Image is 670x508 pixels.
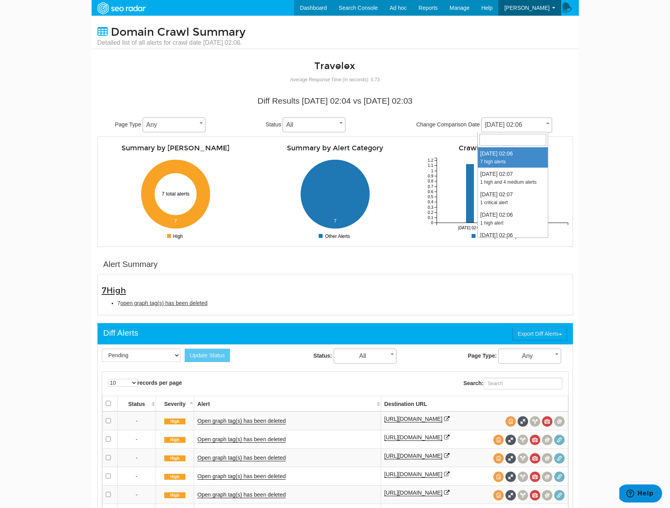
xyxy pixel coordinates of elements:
span: View source [493,435,504,445]
span: Redirect chain [554,453,565,464]
a: [URL][DOMAIN_NAME] [384,471,442,478]
button: Update Status [185,349,230,362]
small: 1 critical alert [480,200,508,205]
span: View headers [518,471,528,482]
span: Reports [419,5,438,11]
span: Full Source Diff [505,453,516,464]
span: Any [143,117,206,132]
tspan: 0.7 [428,185,433,189]
div: Diff Alerts [103,327,138,339]
tspan: 0.6 [428,190,433,194]
a: [URL][DOMAIN_NAME] [384,490,442,496]
span: Redirect chain [554,435,565,445]
a: Open graph tag(s) has been deleted [197,418,286,424]
a: [URL][DOMAIN_NAME] [384,453,442,459]
span: Compare screenshots [554,416,565,427]
span: Domain Crawl Summary [111,26,246,39]
h4: Crawl Rate Compare [421,144,569,152]
tspan: [DATE] 02:03 [458,226,481,230]
span: Help [481,5,493,11]
a: [URL][DOMAIN_NAME] [384,416,442,422]
span: View source [493,471,504,482]
span: Page Type [115,121,141,128]
small: Average Response Time (in seconds): 0.73 [290,77,380,82]
div: Diff Results [DATE] 02:04 vs [DATE] 02:03 [103,95,567,107]
span: open graph tag(s) has been deleted [120,300,207,306]
span: View screenshot [530,453,540,464]
select: records per page [108,379,138,387]
span: Any [143,119,205,130]
small: 1 high and 4 medium alerts [480,179,536,185]
span: Status [266,121,281,128]
tspan: 0.9 [428,174,433,178]
span: View headers [530,416,540,427]
tspan: 0.3 [428,205,433,210]
td: - [117,411,156,430]
tspan: 0.8 [428,179,433,183]
tspan: 1 [431,169,433,173]
span: View source [493,490,504,501]
span: [PERSON_NAME] [504,5,549,11]
span: High [106,285,126,296]
span: View screenshot [530,435,540,445]
img: SEORadar [94,1,149,15]
th: Status: activate to sort column ascending [117,396,156,411]
tspan: 0.5 [428,195,433,199]
span: Any [498,349,561,364]
span: High [164,418,185,425]
span: Compare screenshots [542,471,553,482]
th: Severity: activate to sort column descending [156,396,194,411]
tspan: 0.2 [428,210,433,215]
span: Compare screenshots [542,453,553,464]
label: records per page [108,379,182,387]
span: View headers [518,435,528,445]
span: All [283,117,345,132]
td: - [117,430,156,448]
tspan: 1.1 [428,163,433,168]
strong: Status: [314,353,332,359]
div: [DATE] 02:06 [480,231,545,247]
tspan: 1.2 [428,158,433,163]
small: 1 high alert [480,220,503,226]
a: [URL][DOMAIN_NAME] [384,434,442,441]
td: - [117,448,156,467]
span: 09/07/2025 02:06 [481,117,552,132]
iframe: Opens a widget where you can find more information [619,484,662,504]
a: Open graph tag(s) has been deleted [197,492,286,498]
button: Export Diff Alerts [512,327,567,340]
strong: Page Type: [468,353,497,359]
span: High [164,437,185,443]
a: Open graph tag(s) has been deleted [197,436,286,443]
td: - [117,485,156,504]
span: Ad hoc [389,5,407,11]
div: [DATE] 02:06 [480,150,545,165]
input: Search: [484,378,562,389]
span: 09/07/2025 02:06 [482,119,552,130]
div: [DATE] 02:07 [480,190,545,206]
span: 7 [102,285,126,296]
div: [DATE] 02:06 [480,211,545,227]
th: Destination URL [381,396,568,411]
span: View screenshot [530,471,540,482]
span: High [164,474,185,480]
li: 7 [117,299,569,307]
h4: Summary by Alert Category [261,144,409,152]
div: [DATE] 02:07 [480,170,545,186]
a: Travelex [314,60,355,72]
span: Compare screenshots [542,435,553,445]
span: All [334,351,396,362]
span: Any [499,351,561,362]
span: Full Source Diff [505,471,516,482]
tspan: 0 [431,221,433,225]
th: Alert: activate to sort column ascending [194,396,381,411]
span: Manage [450,5,470,11]
td: - [117,467,156,485]
tspan: 0.1 [428,216,433,220]
span: View source [505,416,516,427]
span: View headers [518,453,528,464]
small: 7 high alerts [480,159,506,164]
label: Search: [463,378,562,389]
span: View screenshot [530,490,540,501]
small: Detailed list of all alerts for crawl date [DATE] 02:06. [97,38,246,47]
